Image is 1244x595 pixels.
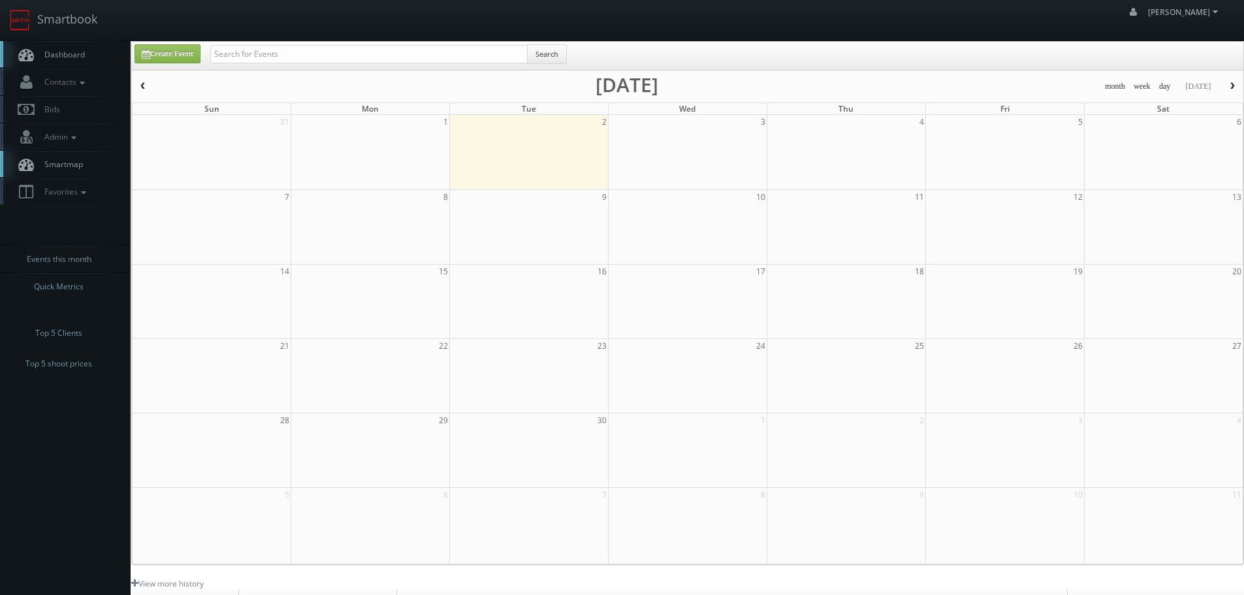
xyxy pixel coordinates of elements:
span: Fri [1000,103,1010,114]
span: Wed [679,103,695,114]
h2: [DATE] [596,78,658,91]
span: 26 [1072,339,1084,353]
span: Quick Metrics [34,280,84,293]
span: Sat [1157,103,1170,114]
span: Dashboard [38,49,85,60]
span: 17 [755,265,767,278]
span: 7 [601,488,608,502]
span: 25 [914,339,925,353]
span: 16 [596,265,608,278]
span: 8 [442,190,449,204]
span: Thu [838,103,853,114]
button: [DATE] [1181,78,1215,95]
span: Top 5 Clients [35,327,82,340]
span: 9 [601,190,608,204]
span: 6 [442,488,449,502]
span: 13 [1231,190,1243,204]
span: Sun [204,103,219,114]
span: 5 [283,488,291,502]
a: View more history [131,578,204,589]
span: 27 [1231,339,1243,353]
span: 10 [1072,488,1084,502]
span: 12 [1072,190,1084,204]
span: 29 [438,413,449,427]
a: Create Event [135,44,200,63]
button: Search [527,44,567,64]
button: month [1100,78,1130,95]
img: smartbook-logo.png [10,10,31,31]
span: 10 [755,190,767,204]
span: 11 [914,190,925,204]
span: 1 [442,115,449,129]
span: Bids [38,104,60,115]
span: 4 [918,115,925,129]
span: 3 [759,115,767,129]
span: Favorites [38,186,89,197]
span: Smartmap [38,159,83,170]
span: 22 [438,339,449,353]
span: 21 [279,339,291,353]
span: 31 [279,115,291,129]
span: 7 [283,190,291,204]
span: 2 [601,115,608,129]
span: 9 [918,488,925,502]
span: Admin [38,131,80,142]
span: [PERSON_NAME] [1148,7,1222,18]
span: 30 [596,413,608,427]
span: 1 [759,413,767,427]
span: 6 [1236,115,1243,129]
input: Search for Events [210,45,528,63]
span: 5 [1077,115,1084,129]
span: 28 [279,413,291,427]
span: Top 5 shoot prices [25,357,92,370]
span: 15 [438,265,449,278]
span: 3 [1077,413,1084,427]
span: 8 [759,488,767,502]
span: 24 [755,339,767,353]
span: 2 [918,413,925,427]
span: Mon [362,103,379,114]
button: week [1129,78,1155,95]
span: 18 [914,265,925,278]
span: 4 [1236,413,1243,427]
span: 14 [279,265,291,278]
span: Tue [522,103,536,114]
span: 11 [1231,488,1243,502]
span: Events this month [27,253,91,266]
span: Contacts [38,76,88,88]
span: 23 [596,339,608,353]
button: day [1155,78,1175,95]
span: 19 [1072,265,1084,278]
span: 20 [1231,265,1243,278]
